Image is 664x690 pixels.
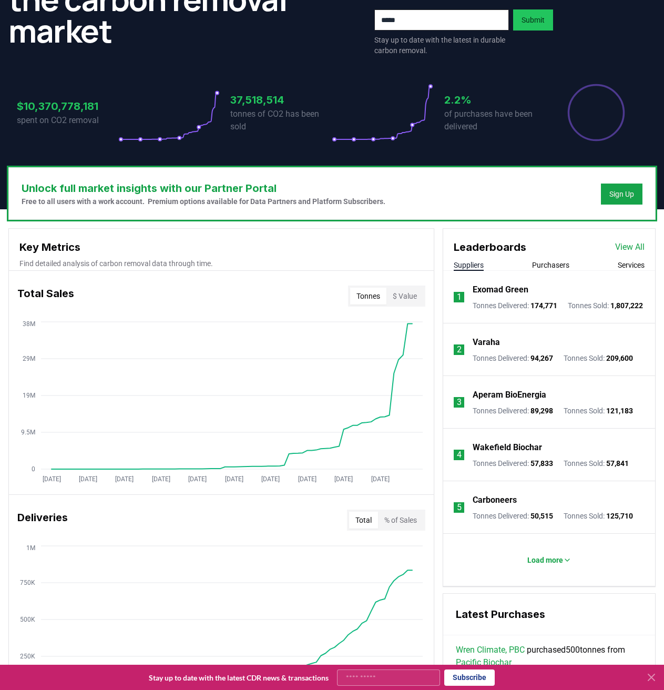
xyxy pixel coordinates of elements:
a: Wakefield Biochar [473,441,542,454]
button: Purchasers [532,260,569,270]
h3: $10,370,778,181 [17,98,118,114]
p: Tonnes Delivered : [473,511,553,521]
span: 174,771 [530,301,557,310]
h3: 37,518,514 [230,92,332,108]
p: Load more [527,555,563,565]
button: % of Sales [378,512,423,529]
tspan: 29M [23,355,35,362]
button: Services [618,260,645,270]
button: Suppliers [454,260,484,270]
tspan: [DATE] [43,475,61,483]
tspan: 250K [20,653,35,660]
a: Exomad Green [473,283,528,296]
tspan: 1M [26,544,35,552]
span: 121,183 [606,407,633,415]
tspan: 38M [23,320,35,328]
p: 5 [457,501,462,514]
a: Pacific Biochar [456,656,512,669]
button: $ Value [386,288,423,305]
p: Tonnes Delivered : [473,405,553,416]
tspan: 9.5M [21,429,35,436]
p: Tonnes Sold : [564,458,629,469]
h3: Key Metrics [19,239,423,255]
tspan: 750K [20,579,35,586]
a: Wren Climate, PBC [456,644,525,656]
p: Find detailed analysis of carbon removal data through time. [19,258,423,269]
span: 57,841 [606,459,629,468]
tspan: [DATE] [371,475,390,483]
p: 1 [457,291,462,303]
tspan: [DATE] [261,475,280,483]
h3: Latest Purchases [456,606,642,622]
tspan: [DATE] [79,475,97,483]
span: 1,807,222 [610,301,643,310]
h3: Total Sales [17,286,74,307]
p: Free to all users with a work account. Premium options available for Data Partners and Platform S... [22,196,385,207]
p: of purchases have been delivered [444,108,546,133]
span: 50,515 [530,512,553,520]
p: Stay up to date with the latest in durable carbon removal. [374,35,509,56]
span: 94,267 [530,354,553,362]
p: Tonnes Sold : [564,511,633,521]
p: 4 [457,449,462,461]
span: 209,600 [606,354,633,362]
h3: Deliveries [17,510,68,531]
tspan: [DATE] [152,475,170,483]
h3: 2.2% [444,92,546,108]
h3: Leaderboards [454,239,526,255]
p: Tonnes Delivered : [473,458,553,469]
p: spent on CO2 removal [17,114,118,127]
tspan: 19M [23,392,35,399]
a: Sign Up [609,189,634,199]
p: Tonnes Delivered : [473,300,557,311]
tspan: [DATE] [298,475,316,483]
span: purchased 500 tonnes from [456,644,642,669]
tspan: 0 [32,465,35,473]
p: Tonnes Sold : [568,300,643,311]
p: 3 [457,396,462,409]
button: Total [349,512,378,529]
tspan: [DATE] [188,475,207,483]
a: Aperam BioEnergia [473,389,546,401]
p: 2 [457,343,462,356]
tspan: [DATE] [225,475,243,483]
span: 89,298 [530,407,553,415]
button: Load more [519,550,580,571]
span: 125,710 [606,512,633,520]
p: Tonnes Sold : [564,405,633,416]
span: 57,833 [530,459,553,468]
button: Tonnes [350,288,386,305]
div: Percentage of sales delivered [567,83,626,142]
button: Submit [513,9,553,31]
p: Tonnes Delivered : [473,353,553,363]
tspan: [DATE] [334,475,353,483]
button: Sign Up [601,184,642,205]
p: tonnes of CO2 has been sold [230,108,332,133]
a: Varaha [473,336,500,349]
h3: Unlock full market insights with our Partner Portal [22,180,385,196]
p: Tonnes Sold : [564,353,633,363]
tspan: [DATE] [115,475,134,483]
a: View All [615,241,645,253]
a: Carboneers [473,494,517,506]
tspan: 500K [20,616,35,623]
